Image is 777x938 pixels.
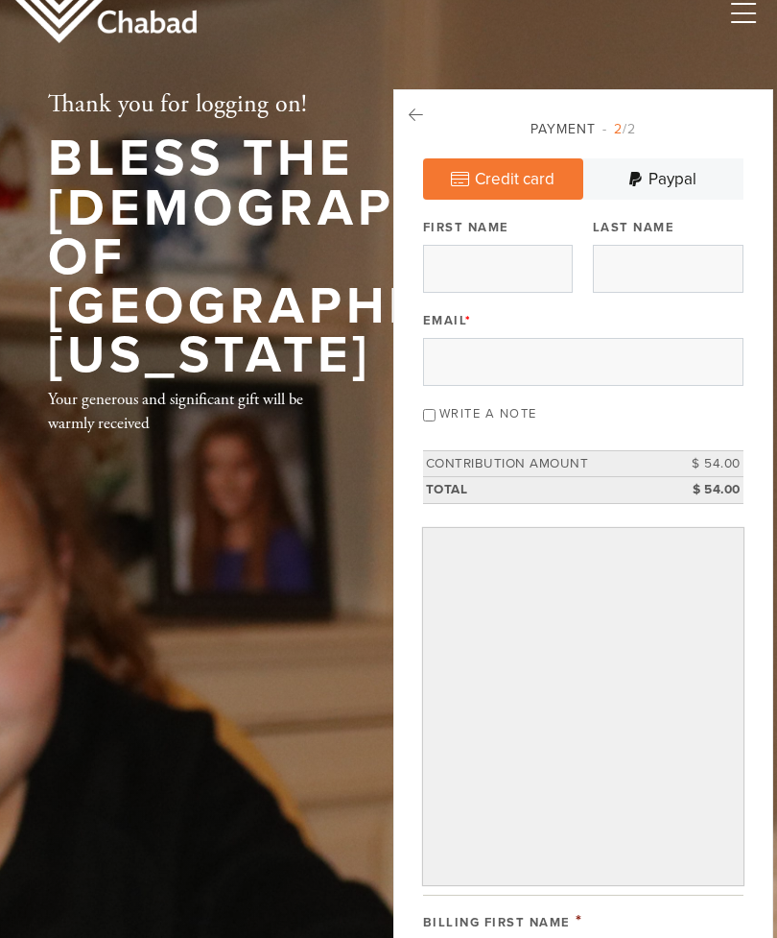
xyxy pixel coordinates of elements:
[657,451,743,477] td: $ 54.00
[614,122,623,138] span: 2
[602,122,636,138] span: /2
[439,407,537,422] label: Write a note
[583,159,743,201] a: Paypal
[423,159,583,201] a: Credit card
[423,478,657,504] td: Total
[426,532,740,882] iframe: Secure payment input frame
[48,134,699,380] h1: Bless the [DEMOGRAPHIC_DATA] of [GEOGRAPHIC_DATA][US_STATE]
[423,120,743,140] div: Payment
[423,451,657,477] td: Contribution Amount
[465,314,472,329] span: This field is required.
[657,478,743,504] td: $ 54.00
[423,220,509,237] label: First Name
[423,313,472,330] label: Email
[423,916,571,931] label: Billing First Name
[48,90,699,120] h2: Thank you for logging on!
[48,389,341,438] div: Your generous and significant gift will be warmly received
[593,220,675,237] label: Last Name
[576,912,583,932] span: This field is required.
